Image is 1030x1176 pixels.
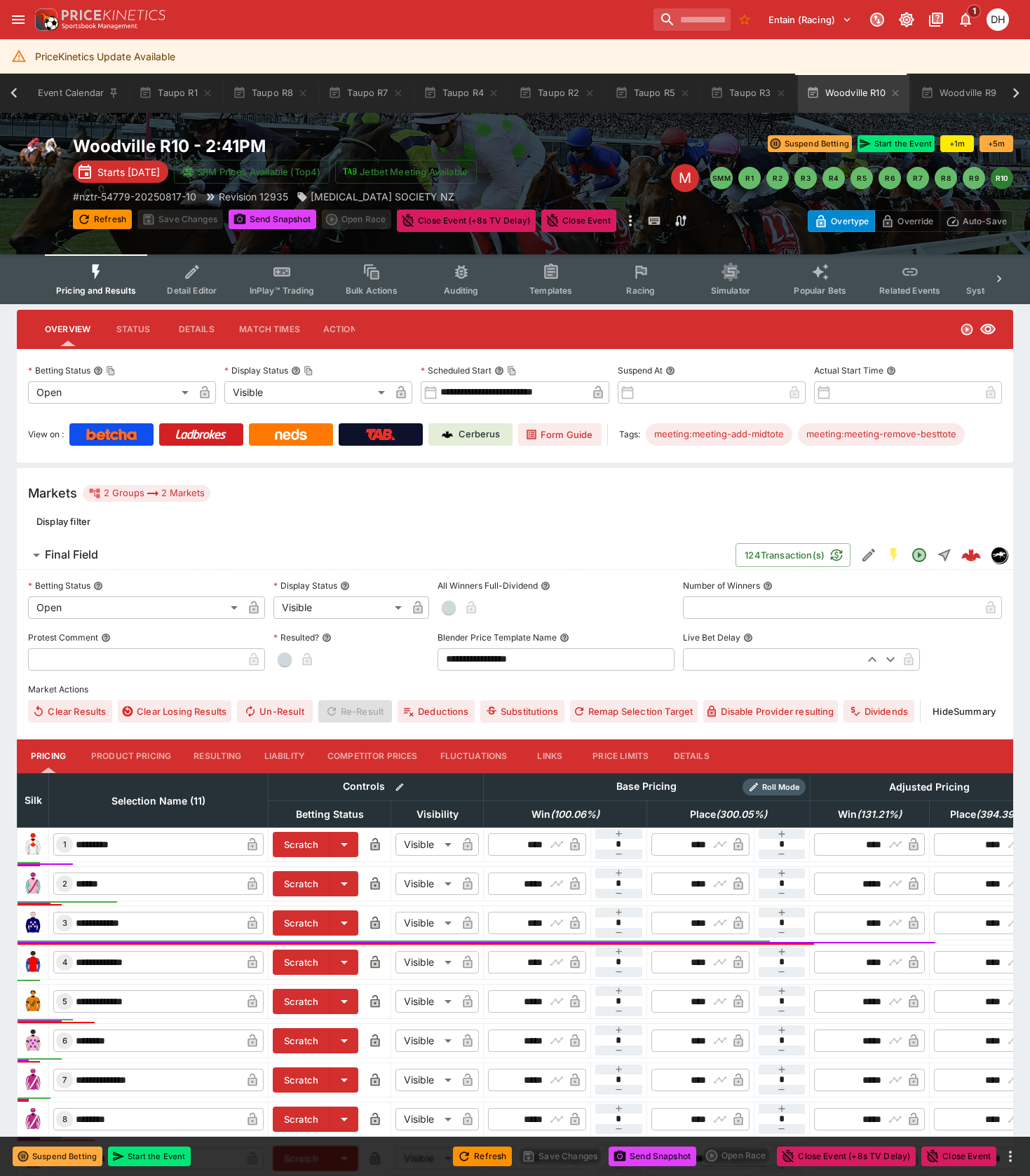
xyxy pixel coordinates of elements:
button: Taupo R2 [510,74,603,113]
span: meeting:meeting-remove-besttote [798,428,965,442]
button: Select Tenant [760,8,860,31]
input: search [653,8,731,31]
span: Pricing and Results [56,285,136,296]
div: Visible [395,951,456,973]
p: Auto-Save [963,214,1007,228]
button: Display StatusCopy To Clipboard [291,366,301,376]
button: Display filter [28,510,99,533]
button: R2 [766,167,789,189]
img: runner 1 [22,833,44,856]
button: R4 [822,167,845,189]
a: 307b3653-b34d-4499-a4f5-7663ce09087d [957,541,985,569]
button: Un-Result [237,700,312,723]
img: runner 4 [22,951,44,973]
button: Fluctuations [429,739,519,773]
p: Display Status [273,580,337,592]
button: Notifications [953,7,978,32]
div: Base Pricing [611,778,682,795]
button: Live Bet Delay [743,633,753,643]
div: nztr [991,547,1008,563]
p: Protest Comment [28,631,98,643]
button: R5 [851,167,873,189]
span: Win(131.21%) [822,806,917,823]
a: Form Guide [518,423,602,446]
span: Bulk Actions [346,285,398,296]
img: Cerberus [442,429,453,440]
button: No Bookmarks [733,8,756,31]
div: Edit Meeting [671,164,699,192]
span: Place(300.05%) [675,806,782,823]
button: Woodville R10 [798,74,909,113]
label: Tags: [619,423,640,446]
button: Close Event [921,1147,996,1166]
span: 1 [967,4,982,18]
div: 307b3653-b34d-4499-a4f5-7663ce09087d [961,545,981,565]
button: Actions [311,313,374,346]
p: Override [897,214,933,228]
img: horse_racing.png [17,135,62,180]
div: split button [702,1146,771,1165]
img: PriceKinetics [62,10,165,20]
div: PriceKinetics Update Available [35,43,175,69]
img: PriceKinetics Logo [31,6,59,34]
button: Details [165,313,228,346]
button: Toggle light/dark mode [894,7,919,32]
button: Start the Event [858,135,935,152]
p: Betting Status [28,580,90,592]
span: 5 [60,997,70,1006]
button: All Winners Full-Dividend [541,581,550,591]
a: Cerberus [428,423,513,446]
span: InPlay™ Trading [250,285,314,296]
label: Market Actions [28,679,1002,700]
button: Pricing [17,739,80,773]
img: runner 7 [22,1069,44,1091]
button: Taupo R3 [702,74,794,113]
span: Re-Result [318,700,392,723]
button: SMM [710,167,733,189]
button: R8 [935,167,957,189]
em: ( 394.39 %) [976,806,1027,823]
button: Competitor Prices [316,739,429,773]
h2: Copy To Clipboard [73,135,621,157]
div: Open [28,596,243,619]
div: Betting Target: cerberus [798,423,965,446]
span: 7 [60,1075,69,1085]
p: Display Status [224,364,288,376]
p: Betting Status [28,364,90,376]
button: 124Transaction(s) [736,543,851,567]
button: Clear Losing Results [118,700,231,723]
button: Scheduled StartCopy To Clipboard [494,366,504,376]
div: 2 Groups 2 Markets [88,485,205,502]
button: Status [102,313,165,346]
button: Betting Status [93,581,103,591]
button: Suspend At [665,366,675,376]
svg: Open [911,547,928,563]
div: Visible [224,381,390,404]
button: Send Snapshot [609,1147,696,1166]
button: Links [518,739,581,773]
button: +1m [940,135,974,152]
button: Taupo R7 [320,74,412,113]
div: Visible [395,912,456,934]
button: Display Status [340,581,350,591]
span: 3 [60,918,70,928]
span: 4 [60,957,70,967]
p: Live Bet Delay [683,631,740,643]
div: Visible [395,833,456,856]
button: more [1002,1148,1019,1165]
img: Neds [275,429,306,440]
button: Suspend Betting [13,1147,102,1166]
div: Start From [808,210,1013,232]
button: Scratch [273,910,330,936]
img: TabNZ [366,429,395,440]
img: jetbet-logo.svg [343,165,357,179]
button: Refresh [453,1147,512,1166]
span: 6 [60,1036,70,1046]
div: Visible [395,873,456,895]
h5: Markets [28,485,77,501]
button: Product Pricing [80,739,182,773]
button: Deductions [398,700,475,723]
p: Resulted? [273,631,319,643]
button: Scratch [273,1028,330,1053]
button: Override [874,210,940,232]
